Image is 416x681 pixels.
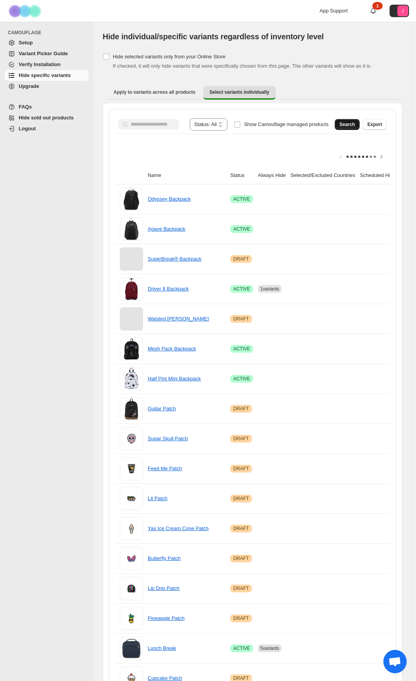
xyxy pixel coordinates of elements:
[148,226,185,232] a: Agave Backpack
[203,86,276,100] button: Select variants individually
[5,37,89,48] a: Setup
[103,32,324,41] span: Hide individual/specific variants regardless of inventory level
[367,121,382,128] span: Export
[19,40,33,46] span: Setup
[19,51,68,56] span: Variant Picker Guide
[148,466,182,471] a: Feed Me Patch
[8,30,89,36] span: CAMOUFLAGE
[372,2,383,10] div: 1
[148,406,176,411] a: Guitar Patch
[233,406,249,412] span: DRAFT
[390,5,409,17] button: Avatar with initials J
[148,645,176,651] a: Lunch Break
[113,63,372,69] span: If checked, it will only hide variants that were specifically chosen from this page. The other va...
[233,615,249,621] span: DRAFT
[148,436,188,441] a: Sugar Skull Patch
[233,466,249,472] span: DRAFT
[397,5,408,16] span: Avatar with initials J
[6,0,45,22] img: Camouflage
[145,167,228,184] th: Name
[335,119,360,130] button: Search
[260,646,279,651] span: 5 variants
[19,72,71,78] span: Hide specific variants
[233,436,249,442] span: DRAFT
[148,615,185,621] a: Pineapple Patch
[363,119,387,130] button: Export
[233,196,250,202] span: ACTIVE
[148,316,209,322] a: Waisted [PERSON_NAME]
[288,167,358,184] th: Selected/Excluded Countries
[5,102,89,112] a: FAQs
[369,7,377,15] a: 1
[358,167,398,184] th: Scheduled Hide
[233,256,249,262] span: DRAFT
[114,89,196,95] span: Apply to variants across all products
[233,555,249,562] span: DRAFT
[5,70,89,81] a: Hide specific variants
[148,196,191,202] a: Odyssey Backpack
[228,167,255,184] th: Status
[233,316,249,322] span: DRAFT
[148,525,209,531] a: Yas Ice Cream Cone Patch
[233,645,250,651] span: ACTIVE
[148,376,201,382] a: Half Pint Mini Backpack
[5,59,89,70] a: Verify Installation
[233,525,249,532] span: DRAFT
[148,495,168,501] a: Lit Patch
[148,256,201,262] a: SuperBreak® Backpack
[383,650,407,673] a: Open chat
[255,167,288,184] th: Always Hide
[233,286,250,292] span: ACTIVE
[19,61,61,67] span: Verify Installation
[233,346,250,352] span: ACTIVE
[5,112,89,123] a: Hide sold out products
[244,121,329,127] span: Show Camouflage managed products
[19,126,36,131] span: Logout
[113,54,225,60] span: Hide selected variants only from your Online Store
[148,585,180,591] a: Lip Drip Patch
[148,555,181,561] a: Butterfly Patch
[148,675,182,681] a: Cupcake Patch
[19,83,39,89] span: Upgrade
[320,8,348,14] span: App Support
[5,123,89,134] a: Logout
[376,151,387,162] button: Scroll table right one column
[5,48,89,59] a: Variant Picker Guide
[233,495,249,502] span: DRAFT
[233,585,249,592] span: DRAFT
[148,286,189,292] a: Driver 8 Backpack
[210,89,269,95] span: Select variants individually
[148,346,196,352] a: Mesh Pack Backpack
[19,115,74,121] span: Hide sold out products
[260,286,279,292] span: 1 variants
[233,226,250,232] span: ACTIVE
[339,121,355,128] span: Search
[107,86,202,98] button: Apply to variants across all products
[19,104,32,110] span: FAQs
[5,81,89,92] a: Upgrade
[402,9,404,13] text: J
